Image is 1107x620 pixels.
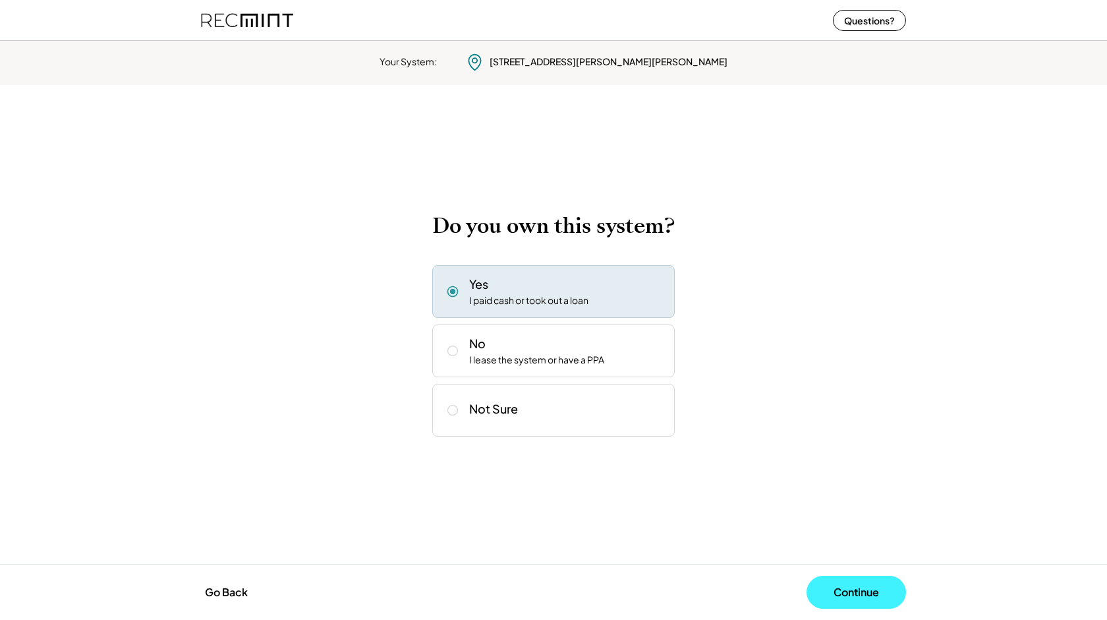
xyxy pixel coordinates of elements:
div: No [469,335,486,352]
div: Your System: [380,55,437,69]
div: I paid cash or took out a loan [469,294,588,307]
button: Continue [807,576,906,609]
div: Yes [469,276,488,292]
img: recmint-logotype%403x%20%281%29.jpeg [201,3,293,38]
button: Questions? [833,10,906,31]
button: Go Back [201,578,252,607]
h2: Do you own this system? [432,213,675,239]
div: [STREET_ADDRESS][PERSON_NAME][PERSON_NAME] [490,55,727,69]
div: I lease the system or have a PPA [469,354,604,367]
div: Not Sure [469,401,518,416]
